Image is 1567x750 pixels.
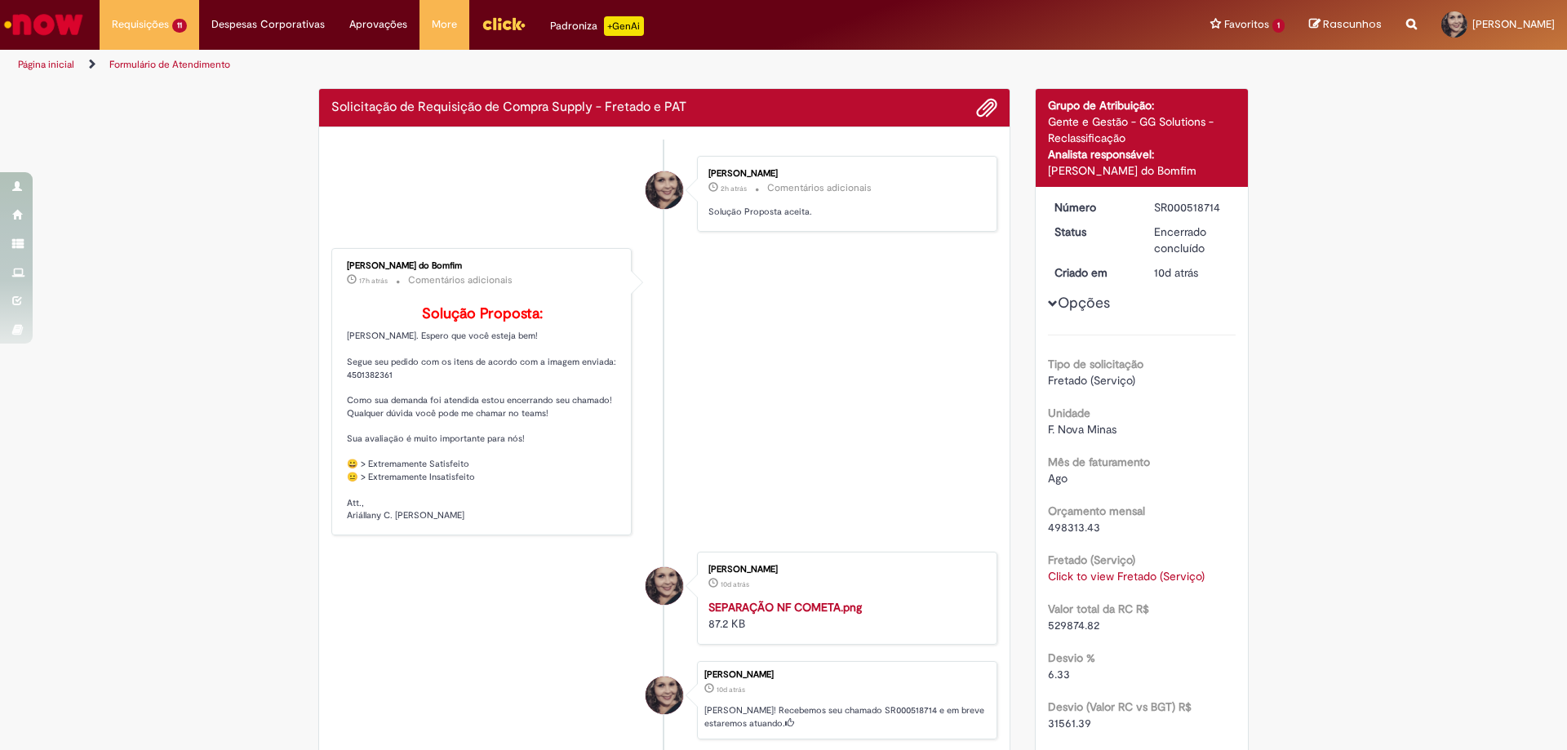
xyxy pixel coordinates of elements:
[1154,265,1198,280] span: 10d atrás
[721,184,747,193] span: 2h atrás
[767,181,872,195] small: Comentários adicionais
[1048,373,1135,388] span: Fretado (Serviço)
[432,16,457,33] span: More
[1048,504,1145,518] b: Orçamento mensal
[211,16,325,33] span: Despesas Corporativas
[1042,199,1143,215] dt: Número
[109,58,230,71] a: Formulário de Atendimento
[1048,455,1150,469] b: Mês de faturamento
[359,276,388,286] span: 17h atrás
[1042,264,1143,281] dt: Criado em
[704,704,988,730] p: [PERSON_NAME]! Recebemos seu chamado SR000518714 e em breve estaremos atuando.
[347,261,619,271] div: [PERSON_NAME] do Bomfim
[1309,17,1382,33] a: Rascunhos
[422,304,543,323] b: Solução Proposta:
[347,306,619,522] p: [PERSON_NAME]. Espero que você esteja bem! Segue seu pedido com os itens de acordo com a imagem e...
[708,169,980,179] div: [PERSON_NAME]
[1323,16,1382,32] span: Rascunhos
[604,16,644,36] p: +GenAi
[1048,667,1070,681] span: 6.33
[482,11,526,36] img: click_logo_yellow_360x200.png
[1048,146,1236,162] div: Analista responsável:
[646,567,683,605] div: Renata Luciane De Souza Faria Conrado
[172,19,187,33] span: 11
[1048,162,1236,179] div: [PERSON_NAME] do Bomfim
[976,97,997,118] button: Adicionar anexos
[721,579,749,589] span: 10d atrás
[717,685,745,695] span: 10d atrás
[1048,422,1116,437] span: F. Nova Minas
[1048,569,1205,584] a: Click to view Fretado (Serviço)
[1048,553,1135,567] b: Fretado (Serviço)
[1048,650,1095,665] b: Desvio %
[1048,601,1149,616] b: Valor total da RC R$
[1048,406,1090,420] b: Unidade
[359,276,388,286] time: 28/08/2025 17:24:24
[1048,520,1100,535] span: 498313.43
[1472,17,1555,31] span: [PERSON_NAME]
[331,100,686,115] h2: Solicitação de Requisição de Compra Supply - Fretado e PAT Histórico de tíquete
[1048,699,1192,714] b: Desvio (Valor RC vs BGT) R$
[646,171,683,209] div: Renata Luciane De Souza Faria Conrado
[708,599,980,632] div: 87.2 KB
[408,273,513,287] small: Comentários adicionais
[1048,716,1091,730] span: 31561.39
[112,16,169,33] span: Requisições
[1154,224,1230,256] div: Encerrado concluído
[1224,16,1269,33] span: Favoritos
[331,661,997,739] li: Renata Luciane De Souza Faria Conrado
[646,677,683,714] div: Renata Luciane De Souza Faria Conrado
[708,565,980,575] div: [PERSON_NAME]
[1272,19,1285,33] span: 1
[708,600,862,615] a: SEPARAÇÃO NF COMETA.png
[18,58,74,71] a: Página inicial
[1048,618,1099,632] span: 529874.82
[2,8,86,41] img: ServiceNow
[1154,265,1198,280] time: 19/08/2025 16:11:37
[721,579,749,589] time: 19/08/2025 16:11:49
[1042,224,1143,240] dt: Status
[1048,471,1068,486] span: Ago
[1048,97,1236,113] div: Grupo de Atribuição:
[708,206,980,219] p: Solução Proposta aceita.
[721,184,747,193] time: 29/08/2025 08:51:34
[550,16,644,36] div: Padroniza
[1048,113,1236,146] div: Gente e Gestão - GG Solutions - Reclassificação
[1154,264,1230,281] div: 19/08/2025 16:11:37
[717,685,745,695] time: 19/08/2025 16:11:37
[349,16,407,33] span: Aprovações
[12,50,1032,80] ul: Trilhas de página
[704,670,988,680] div: [PERSON_NAME]
[1048,357,1143,371] b: Tipo de solicitação
[1154,199,1230,215] div: SR000518714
